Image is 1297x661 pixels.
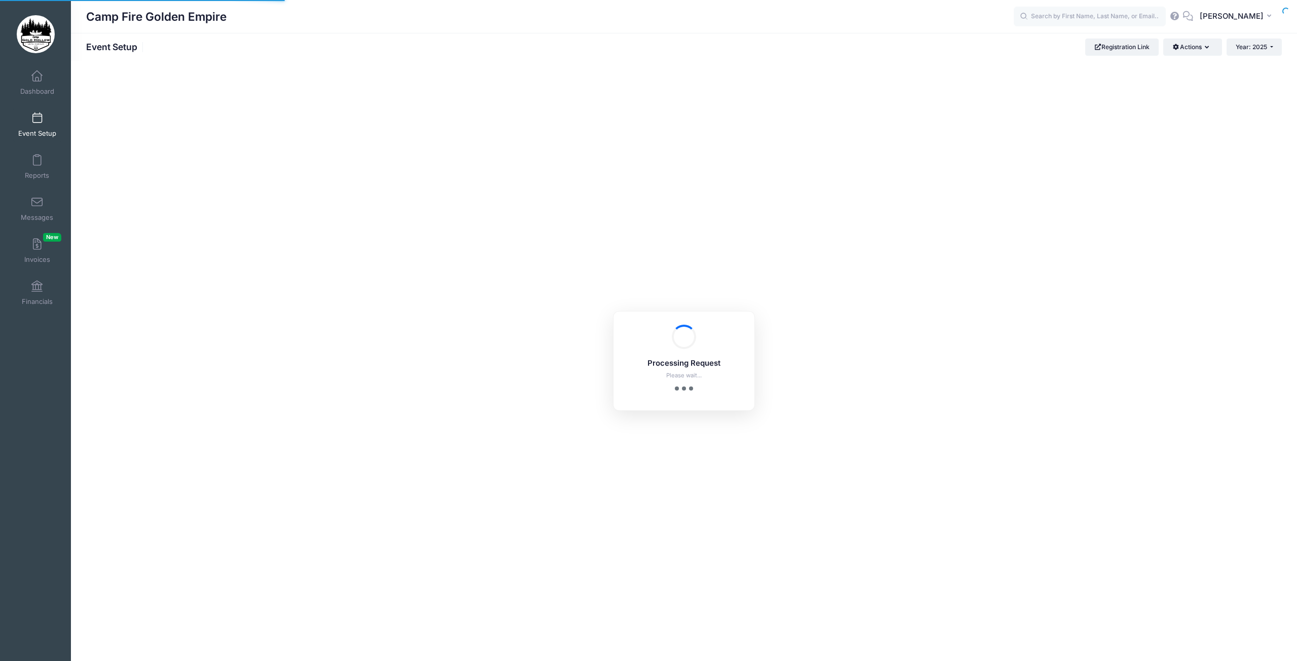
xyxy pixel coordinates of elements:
button: Actions [1163,38,1222,56]
span: Event Setup [18,129,56,138]
button: [PERSON_NAME] [1193,5,1282,28]
h1: Event Setup [86,42,146,52]
span: Financials [22,297,53,306]
img: Camp Fire Golden Empire [17,15,55,53]
a: InvoicesNew [13,233,61,268]
h5: Processing Request [627,359,741,368]
h1: Camp Fire Golden Empire [86,5,226,28]
a: Messages [13,191,61,226]
span: Messages [21,213,53,222]
p: Please wait... [627,371,741,380]
a: Dashboard [13,65,61,100]
input: Search by First Name, Last Name, or Email... [1014,7,1166,27]
span: Dashboard [20,87,54,96]
button: Year: 2025 [1227,38,1282,56]
span: Year: 2025 [1236,43,1267,51]
span: Invoices [24,255,50,264]
span: [PERSON_NAME] [1200,11,1264,22]
a: Reports [13,149,61,184]
a: Financials [13,275,61,310]
span: New [43,233,61,242]
a: Registration Link [1085,38,1159,56]
a: Event Setup [13,107,61,142]
span: Reports [25,171,49,180]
